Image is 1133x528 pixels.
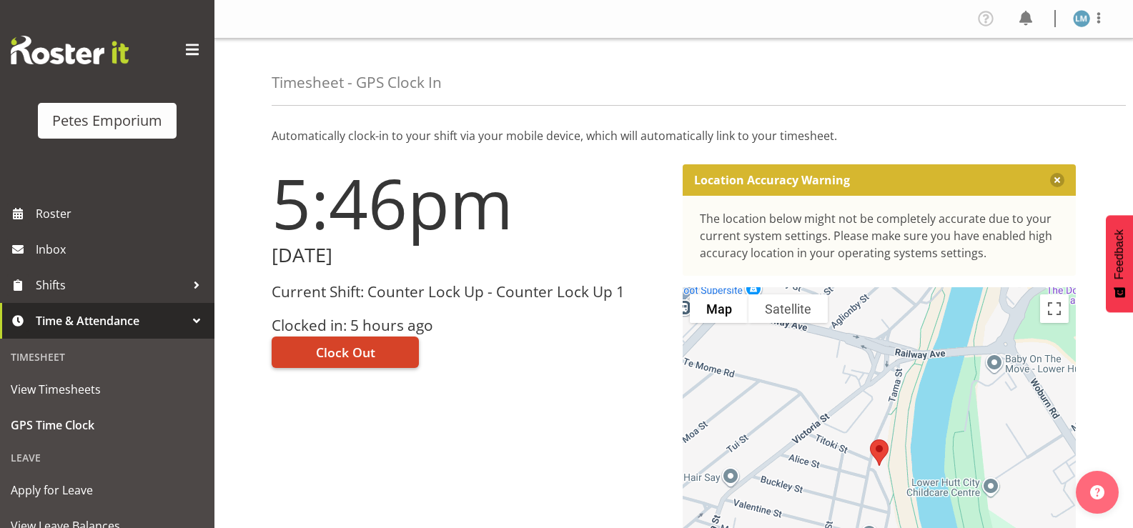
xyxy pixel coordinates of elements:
span: Inbox [36,239,207,260]
div: Leave [4,443,211,472]
h4: Timesheet - GPS Clock In [272,74,442,91]
span: GPS Time Clock [11,414,204,436]
a: GPS Time Clock [4,407,211,443]
div: Timesheet [4,342,211,372]
span: Feedback [1113,229,1126,279]
span: View Timesheets [11,379,204,400]
h2: [DATE] [272,244,666,267]
h1: 5:46pm [272,164,666,241]
h3: Clocked in: 5 hours ago [272,317,666,334]
button: Toggle fullscreen view [1040,294,1069,323]
button: Clock Out [272,337,419,368]
span: Roster [36,203,207,224]
h3: Current Shift: Counter Lock Up - Counter Lock Up 1 [272,284,666,300]
div: Petes Emporium [52,110,162,131]
a: Apply for Leave [4,472,211,508]
span: Time & Attendance [36,310,186,332]
span: Shifts [36,274,186,296]
p: Location Accuracy Warning [694,173,850,187]
button: Feedback - Show survey [1106,215,1133,312]
img: Rosterit website logo [11,36,129,64]
span: Clock Out [316,343,375,362]
button: Show street map [690,294,748,323]
button: Show satellite imagery [748,294,828,323]
div: The location below might not be completely accurate due to your current system settings. Please m... [700,210,1059,261]
a: View Timesheets [4,372,211,407]
p: Automatically clock-in to your shift via your mobile device, which will automatically link to you... [272,127,1076,144]
img: lianne-morete5410.jpg [1073,10,1090,27]
button: Close message [1050,173,1064,187]
span: Apply for Leave [11,479,204,501]
img: help-xxl-2.png [1090,485,1104,499]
